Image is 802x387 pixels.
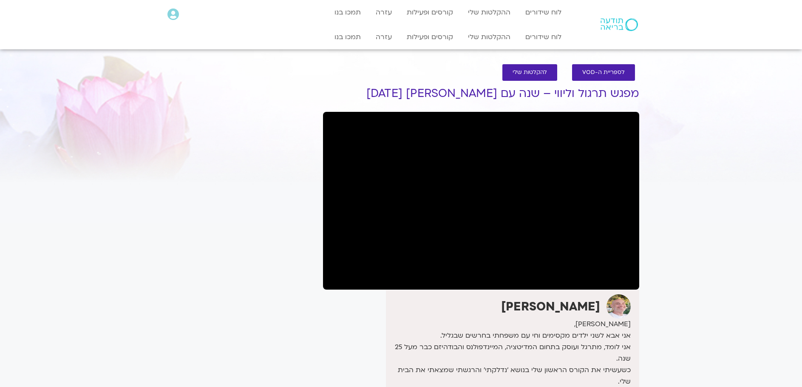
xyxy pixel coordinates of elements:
[582,69,625,76] span: לספריית ה-VOD
[464,29,515,45] a: ההקלטות שלי
[371,4,396,20] a: עזרה
[371,29,396,45] a: עזרה
[502,64,557,81] a: להקלטות שלי
[572,64,635,81] a: לספריית ה-VOD
[323,87,639,100] h1: מפגש תרגול וליווי – שנה עם [PERSON_NAME] [DATE]
[388,341,630,364] div: אני לומד, מתרגל ועוסק בתחום המדיטציה, המיינדפולנס והבודהיזם כבר מעל 25 שנה.
[388,319,630,330] div: [PERSON_NAME],
[388,330,630,341] div: אני אבא לשני ילדים מקסימים וחי עם משפחתי בחרשים שבגליל.
[330,29,365,45] a: תמכו בנו
[521,4,566,20] a: לוח שידורים
[601,18,638,31] img: תודעה בריאה
[464,4,515,20] a: ההקלטות שלי
[501,299,600,315] strong: [PERSON_NAME]
[521,29,566,45] a: לוח שידורים
[606,294,631,319] img: רון אלון
[402,29,457,45] a: קורסים ופעילות
[402,4,457,20] a: קורסים ופעילות
[513,69,547,76] span: להקלטות שלי
[330,4,365,20] a: תמכו בנו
